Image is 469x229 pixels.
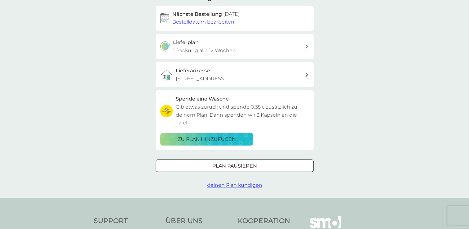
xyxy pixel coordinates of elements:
span: [DATE] [223,11,240,17]
p: [STREET_ADDRESS] [176,75,226,83]
h3: Spende eine Wäsche [176,95,229,103]
button: zu Plan hinzufügen [160,133,253,146]
p: Gib etwas zurück und spende 0.35 c zusätzlich zu deinem Plan. Dann spenden wir 2 Kapseln an die T... [176,103,309,127]
p: 1 Packung alle 12 Wochen [173,47,236,55]
p: zu Plan hinzufügen [178,135,236,143]
button: Bestelldatum bearbeiten [172,18,234,26]
h4: Kooperation [238,216,290,226]
a: Lieferadresse[STREET_ADDRESS] [156,62,314,87]
button: deinen Plan kündigen [207,181,262,189]
h2: Nächste Bestellung [172,10,240,18]
button: Plan pausieren [156,159,314,172]
span: Bestelldatum bearbeiten [172,19,234,25]
p: Plan pausieren [212,162,257,170]
h3: Lieferplan [173,38,199,47]
span: deinen Plan kündigen [207,182,262,188]
button: Lieferplan1 Packung alle 12 Wochen [156,34,314,59]
h4: Über Uns [166,216,232,226]
h4: Support [94,216,159,226]
h3: Lieferadresse [176,67,210,75]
